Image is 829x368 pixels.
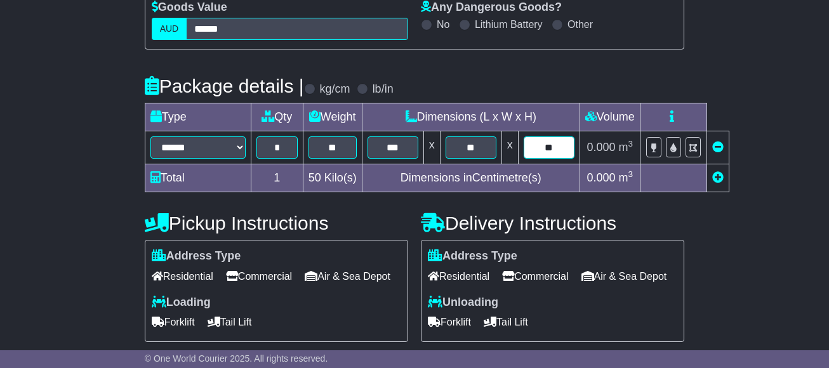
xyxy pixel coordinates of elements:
sup: 3 [628,169,633,179]
td: x [501,131,518,164]
label: lb/in [373,82,394,96]
span: Forklift [428,312,471,332]
label: Lithium Battery [475,18,543,30]
label: kg/cm [320,82,350,96]
span: Tail Lift [484,312,528,332]
span: Commercial [226,266,292,286]
td: Dimensions in Centimetre(s) [362,164,580,192]
label: AUD [152,18,187,40]
label: Unloading [428,296,498,310]
td: Volume [580,103,640,131]
td: Qty [251,103,303,131]
td: x [423,131,440,164]
label: Address Type [428,249,517,263]
a: Add new item [712,171,724,184]
h4: Delivery Instructions [421,213,684,233]
span: Air & Sea Depot [305,266,390,286]
span: Residential [152,266,213,286]
span: © One World Courier 2025. All rights reserved. [145,353,328,364]
span: Tail Lift [208,312,252,332]
td: Kilo(s) [303,164,362,192]
label: Loading [152,296,211,310]
td: Weight [303,103,362,131]
label: Goods Value [152,1,227,15]
h4: Package details | [145,76,304,96]
span: m [619,171,633,184]
span: m [619,141,633,154]
span: Forklift [152,312,195,332]
td: Dimensions (L x W x H) [362,103,580,131]
a: Remove this item [712,141,724,154]
span: 0.000 [587,171,615,184]
label: Any Dangerous Goods? [421,1,562,15]
label: Address Type [152,249,241,263]
label: Other [567,18,593,30]
span: Commercial [502,266,568,286]
label: No [437,18,449,30]
sup: 3 [628,139,633,148]
td: Type [145,103,251,131]
td: Total [145,164,251,192]
span: 0.000 [587,141,615,154]
td: 1 [251,164,303,192]
h4: Pickup Instructions [145,213,408,233]
span: Air & Sea Depot [581,266,667,286]
span: Residential [428,266,489,286]
span: 50 [308,171,321,184]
